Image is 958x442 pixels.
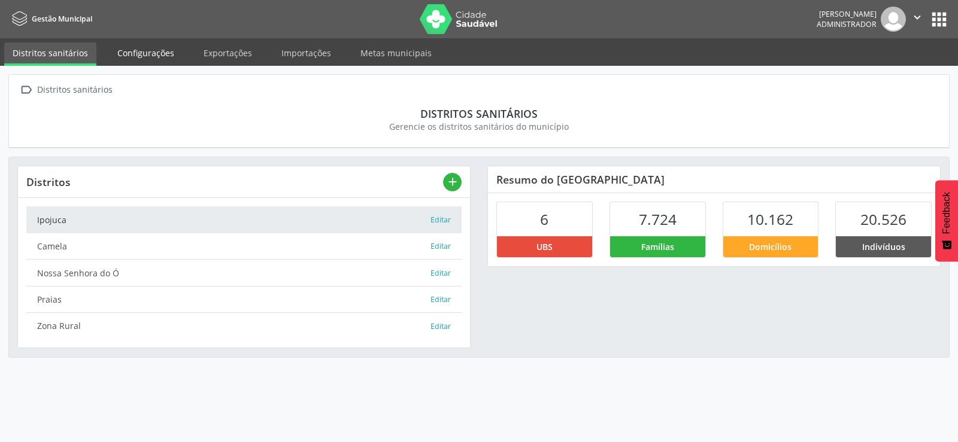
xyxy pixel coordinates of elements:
[749,240,792,253] span: Domicílios
[17,81,35,99] i: 
[430,240,451,252] button: Editar
[26,107,932,120] div: Distritos sanitários
[4,42,96,66] a: Distritos sanitários
[352,42,440,63] a: Metas municipais
[443,173,462,191] button: add
[817,19,877,29] span: Administrador
[935,180,958,261] button: Feedback - Mostrar pesquisa
[817,9,877,19] div: [PERSON_NAME]
[929,9,950,30] button: apps
[26,313,462,339] a: Zona Rural Editar
[26,175,443,188] div: Distritos
[26,206,462,233] a: Ipojuca Editar
[906,7,929,32] button: 
[37,293,430,306] div: Praias
[430,267,451,279] button: Editar
[26,260,462,286] a: Nossa Senhora do Ó Editar
[35,81,114,99] div: Distritos sanitários
[941,192,952,234] span: Feedback
[536,240,553,253] span: UBS
[860,209,907,229] span: 20.526
[488,166,940,193] div: Resumo do [GEOGRAPHIC_DATA]
[8,9,92,29] a: Gestão Municipal
[32,14,92,24] span: Gestão Municipal
[26,120,932,133] div: Gerencie os distritos sanitários do município
[195,42,260,63] a: Exportações
[17,81,114,99] a:  Distritos sanitários
[881,7,906,32] img: img
[37,214,430,226] div: Ipojuca
[540,209,548,229] span: 6
[911,11,924,24] i: 
[639,209,677,229] span: 7.724
[37,267,430,279] div: Nossa Senhora do Ó
[273,42,339,63] a: Importações
[37,240,430,252] div: Camela
[430,214,451,226] button: Editar
[446,175,459,188] i: add
[641,240,674,253] span: Famílias
[26,286,462,313] a: Praias Editar
[430,294,451,306] button: Editar
[109,42,183,63] a: Configurações
[747,209,793,229] span: 10.162
[862,240,905,253] span: Indivíduos
[26,233,462,260] a: Camela Editar
[37,319,430,332] div: Zona Rural
[430,321,451,333] button: Editar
